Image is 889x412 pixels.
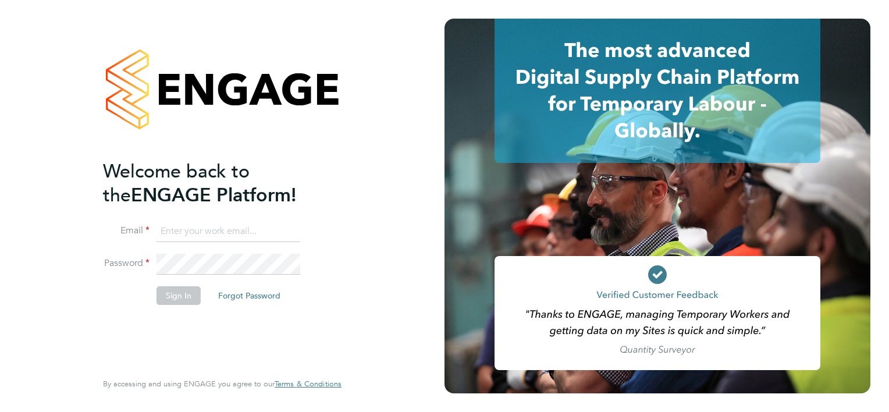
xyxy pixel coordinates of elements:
[157,221,300,242] input: Enter your work email...
[209,286,290,305] button: Forgot Password
[103,160,250,207] span: Welcome back to the
[103,159,330,207] h2: ENGAGE Platform!
[103,379,342,389] span: By accessing and using ENGAGE you agree to our
[157,286,201,305] button: Sign In
[275,379,342,389] a: Terms & Conditions
[103,225,150,237] label: Email
[103,257,150,269] label: Password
